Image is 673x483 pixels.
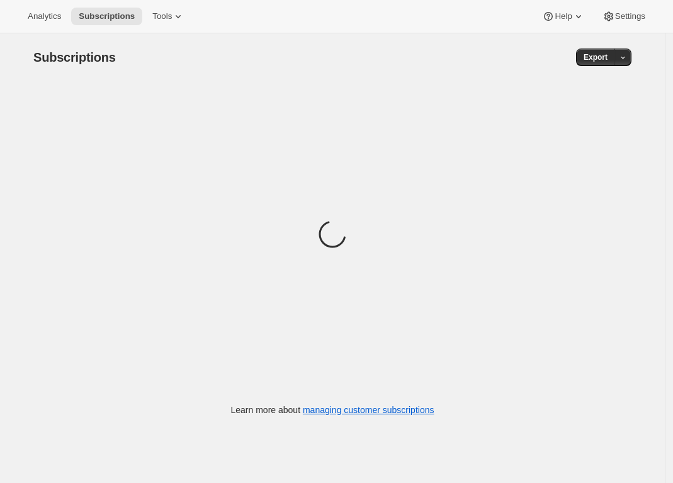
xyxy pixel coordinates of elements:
span: Analytics [28,11,61,21]
span: Subscriptions [33,50,116,64]
p: Learn more about [231,404,434,416]
span: Help [555,11,572,21]
button: Settings [595,8,653,25]
button: Export [576,48,615,66]
button: Analytics [20,8,69,25]
span: Settings [615,11,645,21]
span: Export [584,52,608,62]
button: Help [534,8,592,25]
span: Subscriptions [79,11,135,21]
a: managing customer subscriptions [303,405,434,415]
span: Tools [152,11,172,21]
button: Tools [145,8,192,25]
button: Subscriptions [71,8,142,25]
